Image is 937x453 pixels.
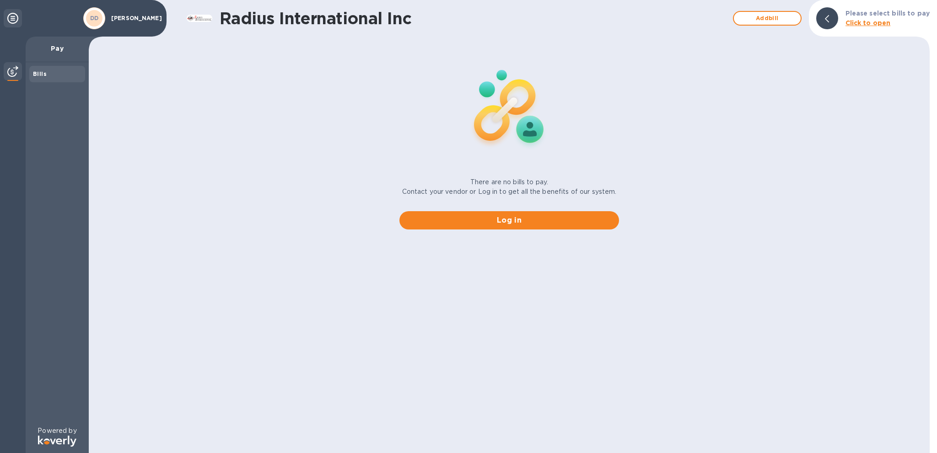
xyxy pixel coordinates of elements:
img: Logo [38,436,76,447]
b: Click to open [845,19,891,27]
p: Pay [33,44,81,53]
p: Powered by [38,426,76,436]
button: Addbill [733,11,802,26]
span: Add bill [741,13,793,24]
b: DD [90,15,99,21]
button: Log in [399,211,619,229]
h1: Radius International Inc [220,9,728,28]
p: There are no bills to pay. Contact your vendor or Log in to get all the benefits of our system. [402,177,617,197]
b: Bills [33,70,47,77]
p: [PERSON_NAME] [111,15,157,21]
b: Please select bills to pay [845,10,930,17]
span: Log in [407,215,612,226]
